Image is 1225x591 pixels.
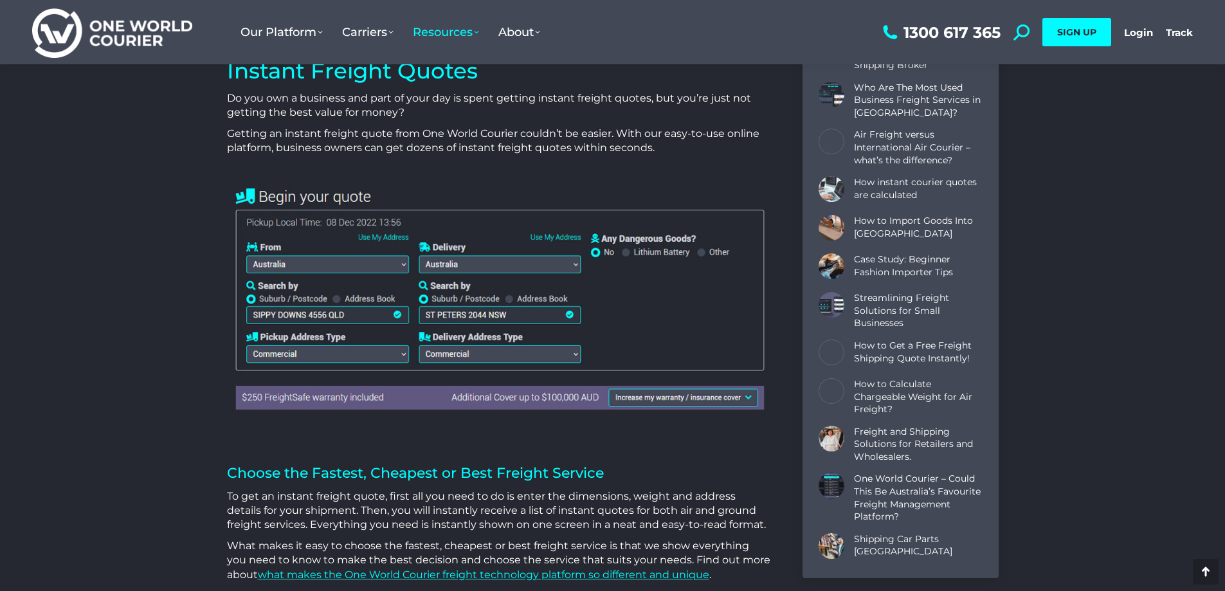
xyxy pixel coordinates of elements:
[227,489,770,532] p: To get an instant freight quote, first all you need to do is enter the dimensions, weight and add...
[819,473,844,499] a: Post image
[819,426,844,451] a: Post image
[854,82,983,120] a: Who Are The Most Used Business Freight Services in [GEOGRAPHIC_DATA]?
[819,340,844,365] a: Post image
[32,6,192,59] img: One World Courier
[854,378,983,416] a: How to Calculate Chargeable Weight for Air Freight?
[227,181,770,415] img: One World Courier - begining a freight quote
[227,127,770,156] p: Getting an instant freight quote from One World Courier couldn’t be easier. With our easy-to-use ...
[854,533,983,558] a: Shipping Car Parts [GEOGRAPHIC_DATA]
[819,176,844,202] a: Post image
[231,12,332,52] a: Our Platform
[227,91,770,120] p: Do you own a business and part of your day is spent getting instant freight quotes, but you’re ju...
[227,445,770,483] h2: Choose the Fastest, Cheapest or Best Freight Service
[880,24,1001,41] a: 1300 617 365
[240,25,323,39] span: Our Platform
[489,12,550,52] a: About
[854,215,983,240] a: How to Import Goods Into [GEOGRAPHIC_DATA]
[227,539,770,582] p: What makes it easy to choose the fastest, cheapest or best freight service is that we show everyt...
[1166,26,1193,39] a: Track
[819,215,844,241] a: Post image
[332,12,403,52] a: Carriers
[819,378,844,404] a: Post image
[854,253,983,278] a: Case Study: Beginner Fashion Importer Tips
[1124,26,1153,39] a: Login
[498,25,540,39] span: About
[258,568,709,581] a: what makes the One World Courier freight technology platform so different and unique
[854,340,983,365] a: How to Get a Free Freight Shipping Quote Instantly!
[854,176,983,201] a: How instant courier quotes are calculated
[1057,26,1096,38] span: SIGN UP
[1042,18,1111,46] a: SIGN UP
[819,533,844,559] a: Post image
[854,426,983,464] a: Freight and Shipping Solutions for Retailers and Wholesalers.
[403,12,489,52] a: Resources
[854,129,983,167] a: Air Freight versus International Air Courier – what’s the difference?
[413,25,479,39] span: Resources
[854,292,983,330] a: Streamlining Freight Solutions for Small Businesses
[854,473,983,523] a: One World Courier – Could This Be Australia’s Favourite Freight Management Platform?
[819,129,844,155] a: Post image
[819,292,844,318] a: Post image
[342,25,394,39] span: Carriers
[819,82,844,107] a: Post image
[227,57,770,85] h1: Instant Freight Quotes
[819,253,844,279] a: Post image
